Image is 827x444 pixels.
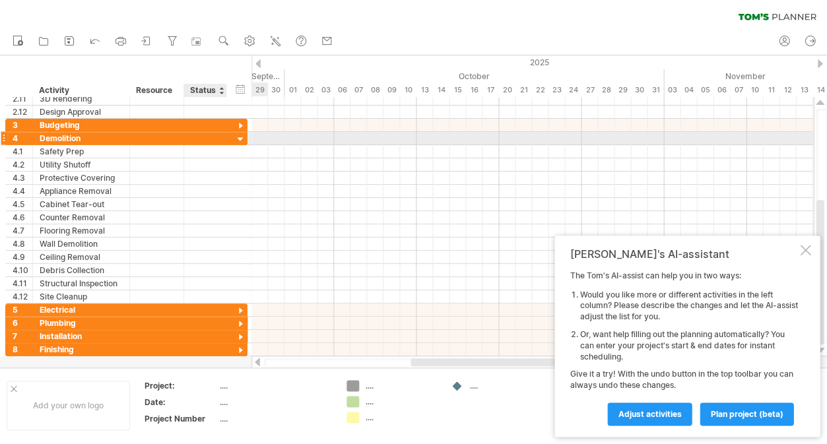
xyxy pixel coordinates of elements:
div: Flooring Removal [40,224,123,237]
div: Utility Shutoff [40,158,123,171]
div: Project Number [145,413,217,424]
div: Date: [145,396,217,408]
div: Debris Collection [40,264,123,276]
div: 4.8 [13,238,32,250]
div: Friday, 24 October 2025 [565,83,581,97]
div: Thursday, 6 November 2025 [713,83,730,97]
div: Thursday, 30 October 2025 [631,83,647,97]
div: Wednesday, 8 October 2025 [367,83,383,97]
div: Tuesday, 4 November 2025 [680,83,697,97]
div: Status [190,84,219,97]
div: Add your own logo [7,381,130,430]
span: plan project (beta) [710,409,783,419]
div: 4.7 [13,224,32,237]
div: Thursday, 16 October 2025 [466,83,482,97]
div: Ceiling Removal [40,251,123,263]
div: Friday, 7 November 2025 [730,83,746,97]
a: plan project (beta) [700,402,793,426]
div: 4.3 [13,172,32,184]
div: Counter Removal [40,211,123,224]
div: Thursday, 9 October 2025 [383,83,400,97]
div: Thursday, 13 November 2025 [796,83,812,97]
div: 4 [13,132,32,144]
div: Monday, 13 October 2025 [416,83,433,97]
div: Tuesday, 7 October 2025 [350,83,367,97]
div: Friday, 17 October 2025 [482,83,499,97]
div: 6 [13,317,32,329]
div: 3D Rendering [40,92,123,105]
div: Finishing [40,343,123,356]
div: .... [366,412,438,423]
div: Activity [39,84,122,97]
div: 4.4 [13,185,32,197]
div: 4.6 [13,211,32,224]
div: 3 [13,119,32,131]
div: .... [366,396,438,407]
div: 8 [13,343,32,356]
div: Monday, 3 November 2025 [664,83,680,97]
div: Budgeting [40,119,123,131]
div: Friday, 31 October 2025 [647,83,664,97]
div: Monday, 29 September 2025 [251,83,268,97]
div: 4.1 [13,145,32,158]
div: 4.9 [13,251,32,263]
div: Wednesday, 5 November 2025 [697,83,713,97]
div: 4.12 [13,290,32,303]
div: 4.11 [13,277,32,290]
div: Protective Covering [40,172,123,184]
div: Friday, 10 October 2025 [400,83,416,97]
div: Friday, 3 October 2025 [317,83,334,97]
div: 2.12 [13,106,32,118]
div: Tuesday, 21 October 2025 [515,83,532,97]
div: Installation [40,330,123,342]
div: 4.5 [13,198,32,210]
div: Project: [145,380,217,391]
div: Tuesday, 30 September 2025 [268,83,284,97]
div: .... [470,380,542,391]
div: .... [220,413,331,424]
div: .... [220,380,331,391]
div: 2.11 [13,92,32,105]
li: Or, want help filling out the planning automatically? You can enter your project's start & end da... [579,329,797,362]
div: Demolition [40,132,123,144]
div: [PERSON_NAME]'s AI-assistant [570,247,797,261]
div: Resource [136,84,176,97]
div: Tuesday, 14 October 2025 [433,83,449,97]
div: Tuesday, 28 October 2025 [598,83,614,97]
div: Wednesday, 22 October 2025 [532,83,548,97]
div: Wednesday, 29 October 2025 [614,83,631,97]
div: Thursday, 2 October 2025 [301,83,317,97]
div: Wednesday, 12 November 2025 [779,83,796,97]
div: .... [366,380,438,391]
div: Design Approval [40,106,123,118]
div: Monday, 20 October 2025 [499,83,515,97]
div: The Tom's AI-assist can help you in two ways: Give it a try! With the undo button in the top tool... [570,270,797,425]
div: Site Cleanup [40,290,123,303]
div: Tuesday, 11 November 2025 [763,83,779,97]
div: Appliance Removal [40,185,123,197]
div: Monday, 6 October 2025 [334,83,350,97]
li: Would you like more or different activities in the left column? Please describe the changes and l... [579,290,797,323]
div: Wednesday, 15 October 2025 [449,83,466,97]
a: Adjust activities [607,402,692,426]
div: Plumbing [40,317,123,329]
div: Thursday, 23 October 2025 [548,83,565,97]
div: Structural Inspection [40,277,123,290]
div: October 2025 [284,69,664,83]
div: 4.2 [13,158,32,171]
div: .... [220,396,331,408]
div: Safety Prep [40,145,123,158]
div: Wall Demolition [40,238,123,250]
div: 5 [13,303,32,316]
div: Monday, 10 November 2025 [746,83,763,97]
div: Monday, 27 October 2025 [581,83,598,97]
div: Cabinet Tear-out [40,198,123,210]
span: Adjust activities [618,409,681,419]
div: 7 [13,330,32,342]
div: Electrical [40,303,123,316]
div: Wednesday, 1 October 2025 [284,83,301,97]
div: 4.10 [13,264,32,276]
